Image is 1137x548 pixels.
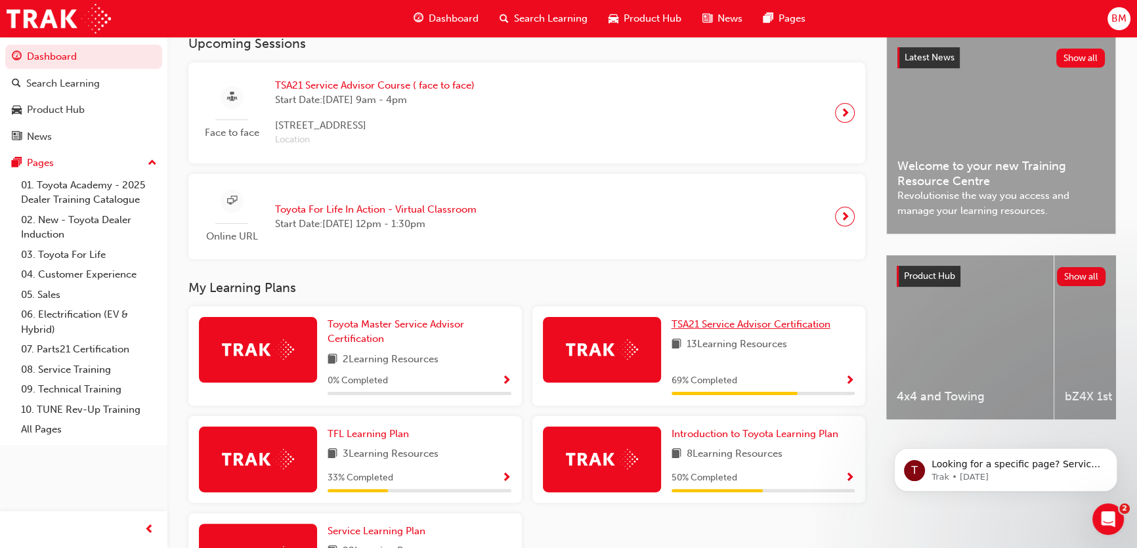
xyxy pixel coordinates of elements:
span: TSA21 Service Advisor Course ( face to face) [275,78,475,93]
a: pages-iconPages [753,5,816,32]
button: DashboardSearch LearningProduct HubNews [5,42,162,151]
span: Face to face [199,125,265,140]
a: 01. Toyota Academy - 2025 Dealer Training Catalogue [16,175,162,210]
h3: My Learning Plans [188,280,865,295]
a: car-iconProduct Hub [598,5,692,32]
a: 4x4 and Towing [886,255,1054,419]
span: 13 Learning Resources [687,337,787,353]
a: search-iconSearch Learning [489,5,598,32]
button: Pages [5,151,162,175]
span: Search Learning [514,11,588,26]
span: Service Learning Plan [328,525,425,537]
span: sessionType_ONLINE_URL-icon [227,193,237,209]
span: Start Date: [DATE] 12pm - 1:30pm [275,217,477,232]
a: Introduction to Toyota Learning Plan [672,427,844,442]
img: Trak [222,449,294,469]
span: next-icon [840,104,850,122]
button: Show all [1056,49,1105,68]
span: prev-icon [144,522,154,538]
span: 4x4 and Towing [897,389,1043,404]
span: search-icon [500,11,509,27]
a: Latest NewsShow all [897,47,1105,68]
img: Trak [566,449,638,469]
span: up-icon [148,155,157,172]
a: Service Learning Plan [328,524,431,539]
button: Show Progress [845,470,855,486]
a: 04. Customer Experience [16,264,162,285]
span: news-icon [12,131,22,143]
span: Show Progress [845,375,855,387]
div: Search Learning [26,76,100,91]
span: book-icon [672,446,681,463]
a: news-iconNews [692,5,753,32]
div: Product Hub [27,102,85,117]
a: Dashboard [5,45,162,69]
span: Pages [779,11,805,26]
span: 2 [1119,503,1130,514]
a: News [5,125,162,149]
span: 2 Learning Resources [343,352,439,368]
span: Show Progress [502,473,511,484]
span: Show Progress [502,375,511,387]
span: 3 Learning Resources [343,446,439,463]
span: next-icon [840,207,850,226]
img: Trak [566,339,638,360]
a: TSA21 Service Advisor Certification [672,317,836,332]
a: Online URLToyota For Life In Action - Virtual ClassroomStart Date:[DATE] 12pm - 1:30pm [199,184,855,249]
span: BM [1111,11,1126,26]
span: Revolutionise the way you access and manage your learning resources. [897,188,1105,218]
a: Latest NewsShow allWelcome to your new Training Resource CentreRevolutionise the way you access a... [886,36,1116,234]
span: Welcome to your new Training Resource Centre [897,159,1105,188]
span: book-icon [328,352,337,368]
a: TFL Learning Plan [328,427,414,442]
span: pages-icon [763,11,773,27]
span: news-icon [702,11,712,27]
button: Show Progress [502,470,511,486]
span: pages-icon [12,158,22,169]
a: Face to faceTSA21 Service Advisor Course ( face to face)Start Date:[DATE] 9am - 4pm[STREET_ADDRES... [199,73,855,153]
span: car-icon [12,104,22,116]
span: guage-icon [414,11,423,27]
span: 50 % Completed [672,471,737,486]
button: BM [1107,7,1130,30]
span: TFL Learning Plan [328,428,409,440]
span: Online URL [199,229,265,244]
span: Introduction to Toyota Learning Plan [672,428,838,440]
div: News [27,129,52,144]
button: Show Progress [502,373,511,389]
span: 33 % Completed [328,471,393,486]
span: Location [275,133,475,148]
span: Product Hub [904,270,955,282]
span: Product Hub [624,11,681,26]
span: 8 Learning Resources [687,446,783,463]
a: Product Hub [5,98,162,122]
span: book-icon [672,337,681,353]
div: Pages [27,156,54,171]
span: 0 % Completed [328,373,388,389]
a: Toyota Master Service Advisor Certification [328,317,511,347]
img: Trak [7,4,111,33]
span: car-icon [609,11,618,27]
a: All Pages [16,419,162,440]
button: Show Progress [845,373,855,389]
a: 08. Service Training [16,360,162,380]
span: search-icon [12,78,21,90]
a: 10. TUNE Rev-Up Training [16,400,162,420]
a: 05. Sales [16,285,162,305]
a: guage-iconDashboard [403,5,489,32]
a: Product HubShow all [897,266,1105,287]
a: 09. Technical Training [16,379,162,400]
iframe: Intercom notifications message [874,421,1137,513]
a: 06. Electrification (EV & Hybrid) [16,305,162,339]
button: Show all [1057,267,1106,286]
a: 07. Parts21 Certification [16,339,162,360]
span: sessionType_FACE_TO_FACE-icon [227,89,237,106]
span: Toyota For Life In Action - Virtual Classroom [275,202,477,217]
a: 02. New - Toyota Dealer Induction [16,210,162,245]
a: 03. Toyota For Life [16,245,162,265]
span: TSA21 Service Advisor Certification [672,318,830,330]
